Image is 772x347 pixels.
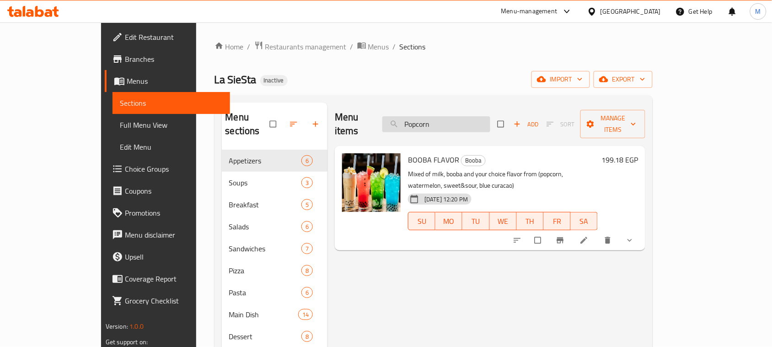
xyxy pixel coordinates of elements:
[368,41,389,52] span: Menus
[254,41,347,53] a: Restaurants management
[222,238,328,260] div: Sandwiches7
[531,71,590,88] button: import
[579,236,590,245] a: Edit menu item
[507,230,529,250] button: sort-choices
[229,265,301,276] span: Pizza
[492,115,511,133] span: Select section
[222,282,328,304] div: Pasta6
[435,212,462,230] button: MO
[408,212,435,230] button: SU
[335,110,371,138] h2: Menu items
[439,215,459,228] span: MO
[125,207,223,218] span: Promotions
[129,320,144,332] span: 1.0.0
[539,74,583,85] span: import
[229,199,301,210] span: Breakfast
[229,243,301,254] span: Sandwiches
[301,155,313,166] div: items
[105,202,230,224] a: Promotions
[222,260,328,282] div: Pizza8
[105,246,230,268] a: Upsell
[580,110,645,138] button: Manage items
[264,115,284,133] span: Select all sections
[105,26,230,48] a: Edit Restaurant
[600,6,661,16] div: [GEOGRAPHIC_DATA]
[225,110,270,138] h2: Menu sections
[493,215,513,228] span: WE
[214,69,257,90] span: La SieSta
[120,141,223,152] span: Edit Menu
[301,287,313,298] div: items
[105,268,230,290] a: Coverage Report
[302,332,312,341] span: 8
[125,251,223,262] span: Upsell
[105,70,230,92] a: Menus
[574,215,594,228] span: SA
[302,244,312,253] span: 7
[756,6,761,16] span: M
[260,76,288,84] span: Inactive
[260,75,288,86] div: Inactive
[229,309,298,320] span: Main Dish
[247,41,251,52] li: /
[620,230,642,250] button: show more
[299,310,312,319] span: 14
[125,54,223,65] span: Branches
[301,177,313,188] div: items
[529,232,548,249] span: Select to update
[571,212,598,230] button: SA
[229,177,301,188] div: Soups
[298,309,313,320] div: items
[594,71,653,88] button: export
[105,158,230,180] a: Choice Groups
[520,215,540,228] span: TH
[125,163,223,174] span: Choice Groups
[229,331,301,342] span: Dessert
[105,48,230,70] a: Branches
[302,179,312,187] span: 3
[598,230,620,250] button: delete
[214,41,653,53] nav: breadcrumb
[393,41,396,52] li: /
[511,117,541,131] span: Add item
[113,114,230,136] a: Full Menu View
[125,273,223,284] span: Coverage Report
[222,150,328,172] div: Appetizers6
[301,199,313,210] div: items
[222,216,328,238] div: Salads6
[302,266,312,275] span: 8
[400,41,426,52] span: Sections
[306,114,327,134] button: Add section
[222,194,328,216] div: Breakfast5
[588,113,638,136] span: Manage items
[229,287,301,298] span: Pasta
[408,168,598,191] p: Mixed of milk, booba and your choice flavor from (popcorn, watermelon, sweet&sour, blue curacao)
[284,114,306,134] span: Sort sections
[120,119,223,130] span: Full Menu View
[229,221,301,232] span: Salads
[106,320,128,332] span: Version:
[125,32,223,43] span: Edit Restaurant
[301,331,313,342] div: items
[357,41,389,53] a: Menus
[601,153,638,166] h6: 199.18 EGP
[517,212,544,230] button: TH
[461,155,486,166] div: Booba
[302,222,312,231] span: 6
[462,212,489,230] button: TU
[229,155,301,166] span: Appetizers
[301,221,313,232] div: items
[541,117,580,131] span: Select section first
[421,195,472,204] span: [DATE] 12:20 PM
[125,295,223,306] span: Grocery Checklist
[625,236,634,245] svg: Show Choices
[342,153,401,212] img: BOOBA FLAVOR
[550,230,572,250] button: Branch-specific-item
[408,153,459,167] span: BOOBA FLAVOR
